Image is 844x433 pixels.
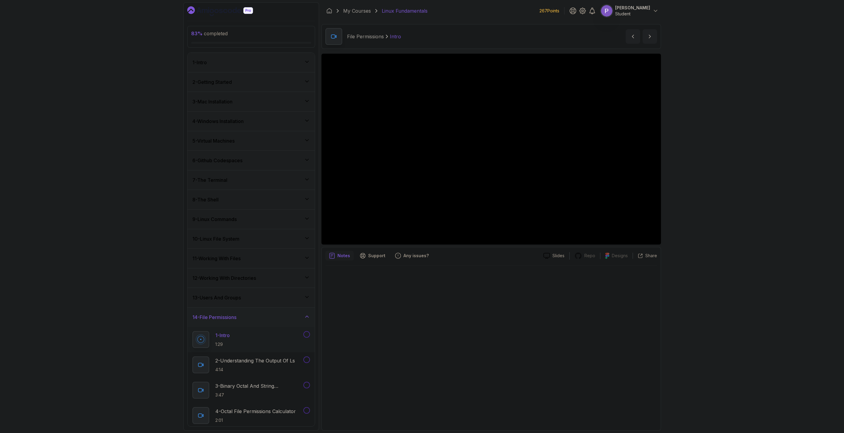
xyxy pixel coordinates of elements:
[215,332,230,339] p: 1 - Intro
[626,29,640,44] button: previous content
[192,274,256,282] h3: 12 - Working With Directories
[188,72,315,92] button: 2-Getting Started
[192,157,242,164] h3: 6 - Github Codespaces
[382,7,428,14] p: Linux Fundamentals
[192,382,310,399] button: 3-Binary Octal And String Representation3:47
[192,118,244,125] h3: 4 - Windows Installation
[188,112,315,131] button: 4-Windows Installation
[192,356,310,373] button: 2-Understanding The Output Of ls4:14
[188,308,315,327] button: 14-File Permissions
[347,33,384,40] p: File Permissions
[192,314,236,321] h3: 14 - File Permissions
[188,288,315,307] button: 13-Users And Groups
[187,6,267,16] a: Dashboard
[368,253,385,259] p: Support
[192,255,241,262] h3: 11 - Working With Files
[188,210,315,229] button: 9-Linux Commands
[325,251,354,261] button: notes button
[807,395,844,424] iframe: chat widget
[356,251,389,261] button: Support button
[188,170,315,190] button: 7-The Terminal
[192,216,237,223] h3: 9 - Linux Commands
[192,196,219,203] h3: 8 - The Shell
[215,341,230,347] p: 1:29
[191,30,228,36] span: completed
[215,357,295,364] p: 2 - Understanding The Output Of ls
[615,5,650,11] p: [PERSON_NAME]
[215,408,296,415] p: 4 - Octal File Permissions Calculator
[215,392,302,398] p: 3:47
[645,253,657,259] p: Share
[321,54,661,245] iframe: 1 - Intro-4
[215,367,295,373] p: 4:14
[390,33,401,40] p: Intro
[192,98,232,105] h3: 3 - Mac Installation
[192,176,227,184] h3: 7 - The Terminal
[188,131,315,150] button: 5-Virtual Machines
[191,30,203,36] span: 83 %
[633,253,657,259] button: Share
[192,294,241,301] h3: 13 - Users And Groups
[192,235,239,242] h3: 10 - Linux File System
[192,331,310,348] button: 1-Intro1:29
[188,229,315,248] button: 10-Linux File System
[612,253,628,259] p: Designs
[188,151,315,170] button: 6-Github Codespaces
[215,417,296,423] p: 2:01
[337,253,350,259] p: Notes
[539,253,569,259] a: Slides
[192,137,235,144] h3: 5 - Virtual Machines
[391,251,432,261] button: Feedback button
[615,11,650,17] p: Student
[601,5,612,17] img: user profile image
[326,8,332,14] a: Dashboard
[188,249,315,268] button: 11-Working With Files
[192,59,207,66] h3: 1 - Intro
[403,253,429,259] p: Any issues?
[192,407,310,424] button: 4-Octal File Permissions Calculator2:01
[188,190,315,209] button: 8-The Shell
[539,8,559,14] p: 267 Points
[215,382,302,390] p: 3 - Binary Octal And String Representation
[584,253,595,259] p: Repo
[552,253,564,259] p: Slides
[188,53,315,72] button: 1-Intro
[188,268,315,288] button: 12-Working With Directories
[343,7,371,14] a: My Courses
[601,5,659,17] button: user profile image[PERSON_NAME]Student
[192,78,232,86] h3: 2 - Getting Started
[643,29,657,44] button: next content
[188,92,315,111] button: 3-Mac Installation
